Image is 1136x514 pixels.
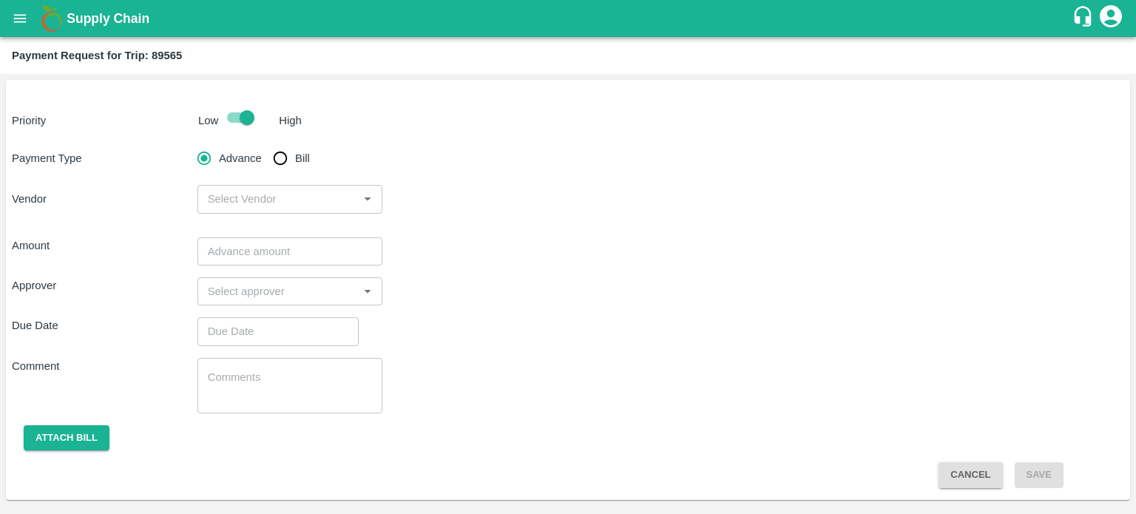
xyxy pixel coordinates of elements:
[12,50,182,61] b: Payment Request for Trip: 89565
[198,112,218,129] p: Low
[12,237,197,254] p: Amount
[295,150,310,166] span: Bill
[197,237,383,266] input: Advance amount
[939,462,1002,488] button: Cancel
[37,4,67,33] img: logo
[358,189,377,209] button: Open
[3,1,37,35] button: open drawer
[12,191,197,207] p: Vendor
[12,277,197,294] p: Approver
[279,112,302,129] p: High
[1098,3,1124,34] div: account of current user
[12,317,197,334] p: Due Date
[197,317,348,345] input: Choose date
[202,282,354,301] input: Select approver
[12,112,192,129] p: Priority
[1072,5,1098,32] div: customer-support
[202,189,354,209] input: Select Vendor
[219,150,262,166] span: Advance
[12,150,197,166] p: Payment Type
[67,8,1072,29] a: Supply Chain
[12,358,197,374] p: Comment
[24,425,109,451] button: Attach bill
[358,282,377,301] button: Open
[67,11,149,26] b: Supply Chain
